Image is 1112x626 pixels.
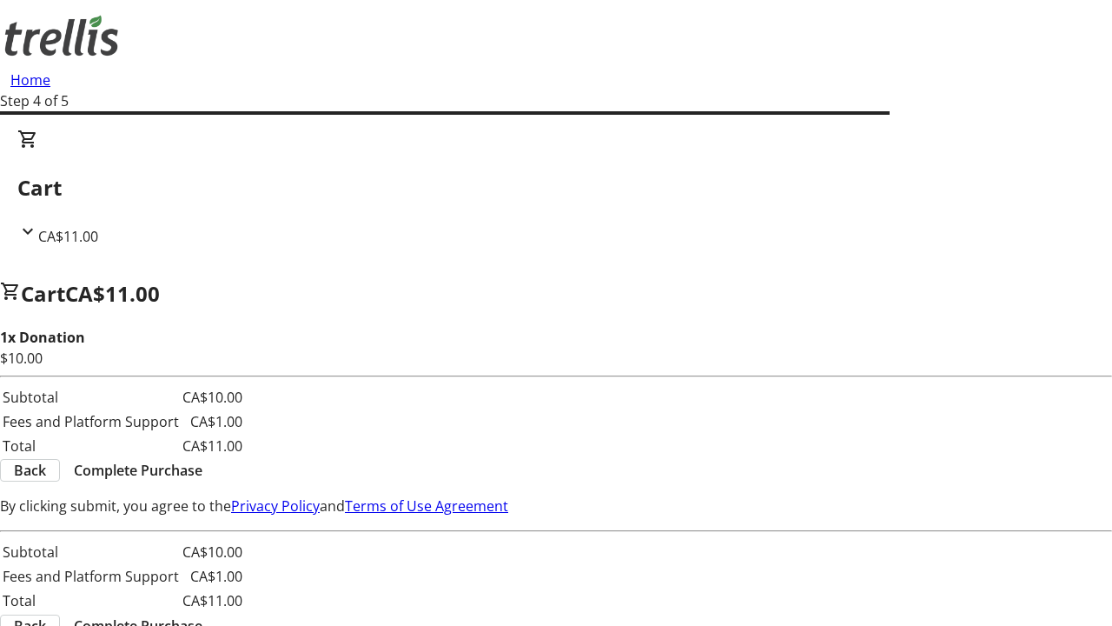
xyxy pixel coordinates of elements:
a: Terms of Use Agreement [345,496,508,516]
td: Total [2,435,180,457]
span: CA$11.00 [65,279,160,308]
td: CA$10.00 [182,541,243,563]
button: Complete Purchase [60,460,216,481]
td: CA$1.00 [182,565,243,588]
td: CA$11.00 [182,435,243,457]
td: Fees and Platform Support [2,410,180,433]
span: Back [14,460,46,481]
td: Subtotal [2,541,180,563]
a: Privacy Policy [231,496,320,516]
span: Cart [21,279,65,308]
span: Complete Purchase [74,460,202,481]
td: CA$1.00 [182,410,243,433]
td: Fees and Platform Support [2,565,180,588]
td: Total [2,589,180,612]
h2: Cart [17,172,1095,203]
td: CA$11.00 [182,589,243,612]
td: CA$10.00 [182,386,243,409]
span: CA$11.00 [38,227,98,246]
div: CartCA$11.00 [17,129,1095,247]
td: Subtotal [2,386,180,409]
